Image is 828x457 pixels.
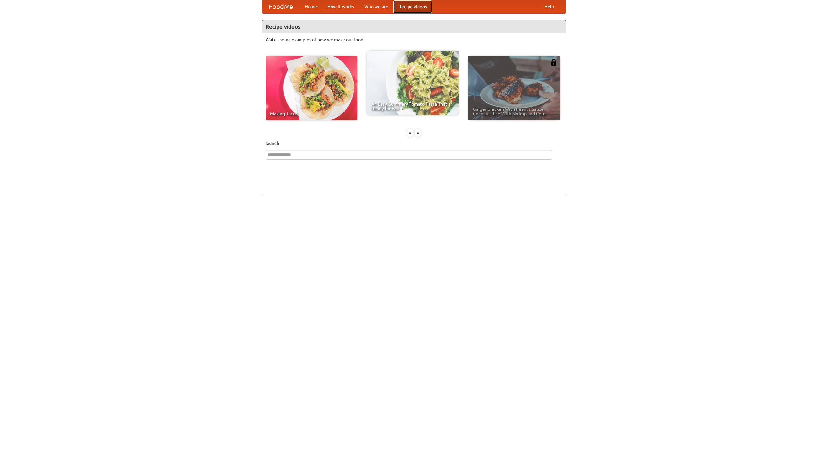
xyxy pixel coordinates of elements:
h4: Recipe videos [262,20,566,33]
a: Home [300,0,322,13]
a: FoodMe [262,0,300,13]
img: 483408.png [550,59,557,66]
div: « [407,129,413,137]
p: Watch some examples of how we make our food! [266,36,562,43]
span: Making Tacos [270,111,353,116]
a: Recipe videos [393,0,432,13]
a: An Easy, Summery Tomato Pasta That's Ready for Fall [367,51,459,115]
a: How it works [322,0,359,13]
a: Making Tacos [266,56,357,120]
h5: Search [266,140,562,147]
div: » [415,129,421,137]
a: Who we are [359,0,393,13]
span: An Easy, Summery Tomato Pasta That's Ready for Fall [371,102,454,111]
a: Help [539,0,559,13]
